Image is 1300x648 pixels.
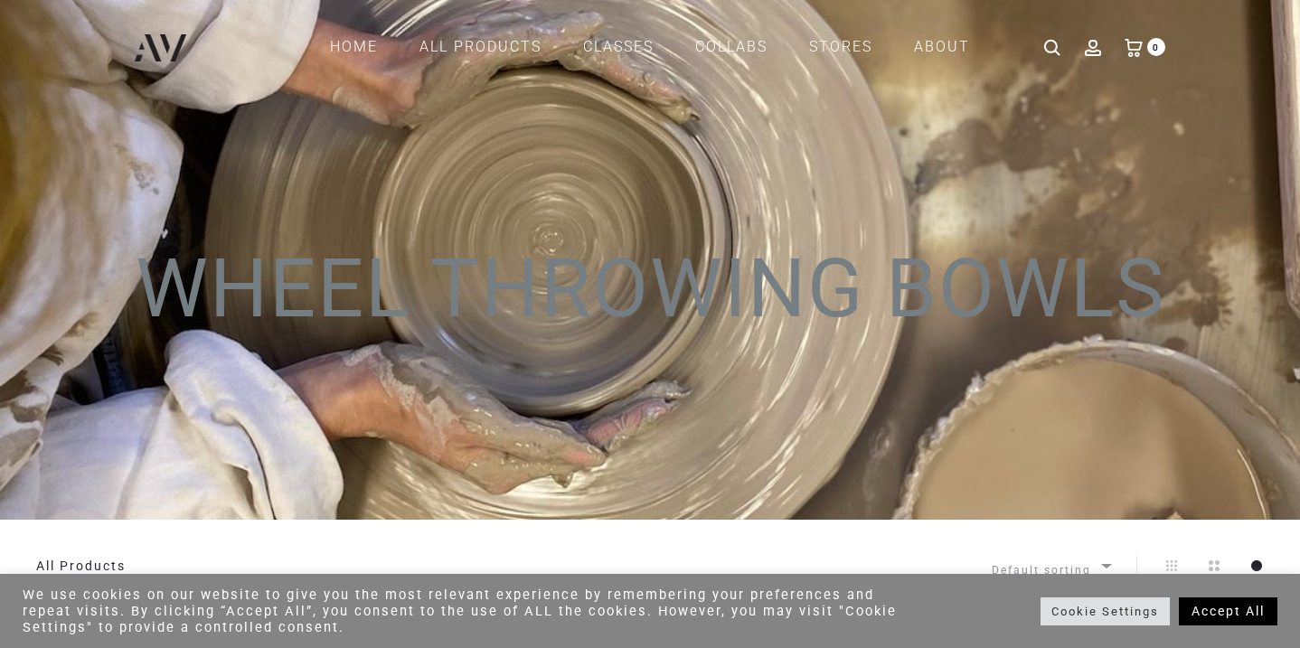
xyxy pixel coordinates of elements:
a: All Products [36,559,126,573]
a: STORES [809,32,872,62]
span: Default sorting [992,556,1109,575]
h1: WHEEL THROWING BOWLS [36,249,1264,362]
a: COLLABS [695,32,768,62]
a: CLASSES [583,32,654,62]
a: ABOUT [914,32,970,62]
a: All products [419,32,542,62]
span: Default sorting [992,556,1109,586]
div: We use cookies on our website to give you the most relevant experience by remembering your prefer... [23,587,901,635]
a: Cookie Settings [1041,597,1170,625]
span: 0 [1147,38,1165,56]
a: Home [330,32,378,62]
a: 0 [1125,38,1143,55]
img: ATELIER VAN DE VEN [135,34,186,61]
a: Accept All [1179,597,1277,625]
